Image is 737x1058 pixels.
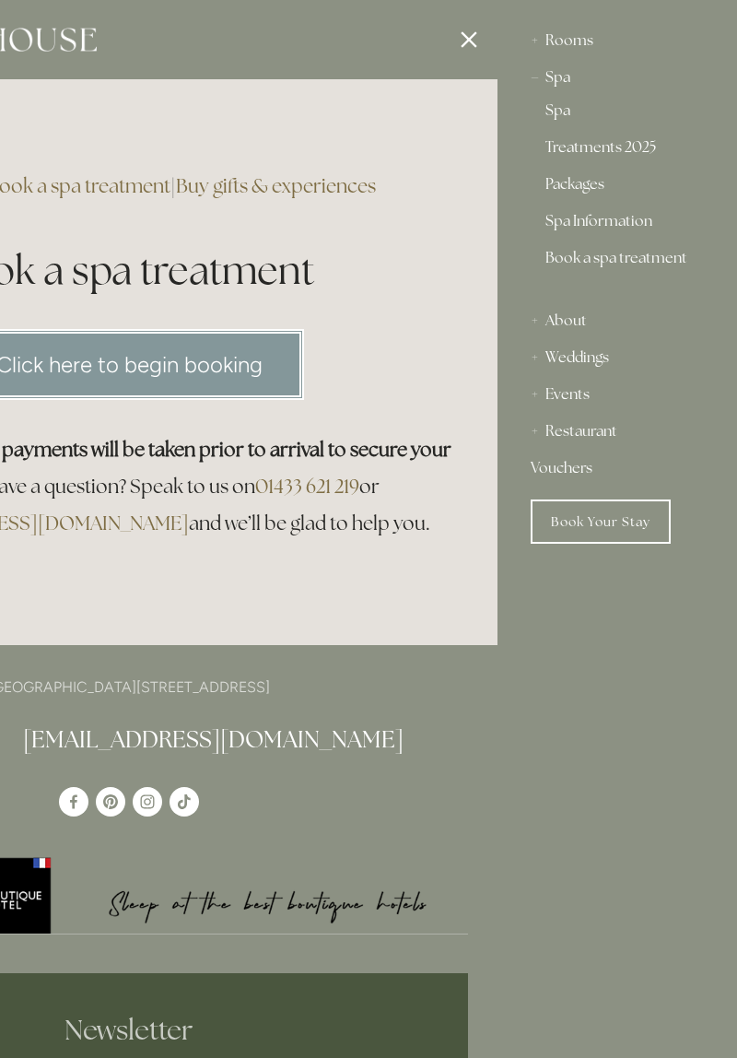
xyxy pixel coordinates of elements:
[531,59,704,96] div: Spa
[531,22,704,59] div: Rooms
[531,500,671,544] a: Book Your Stay
[545,103,689,125] a: Spa
[545,251,689,280] a: Book a spa treatment
[531,339,704,376] div: Weddings
[531,376,704,413] div: Events
[545,140,689,162] a: Treatments 2025
[531,450,704,487] a: Vouchers
[545,214,689,236] a: Spa Information
[531,302,704,339] div: About
[531,413,704,450] div: Restaurant
[545,177,689,199] a: Packages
